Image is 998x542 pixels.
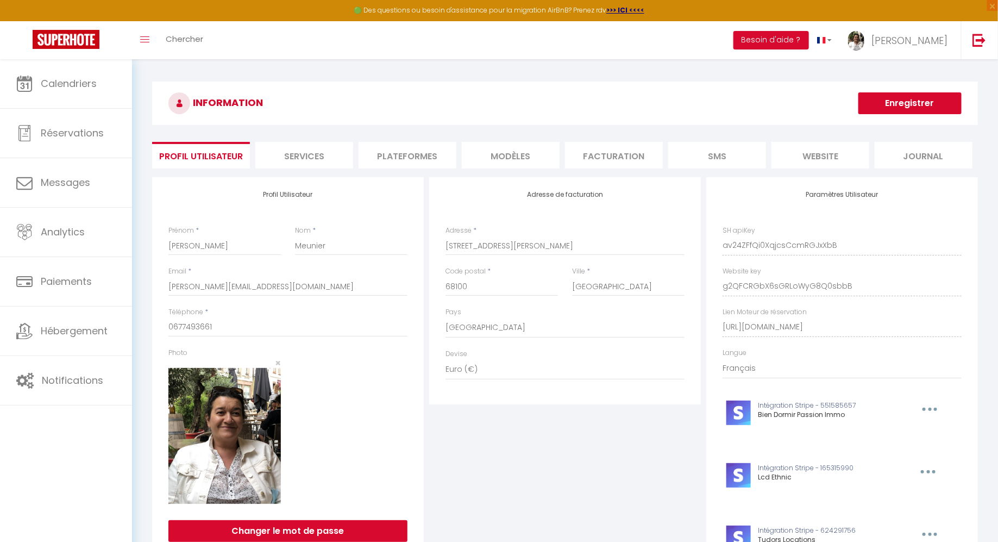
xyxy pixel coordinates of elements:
[41,324,108,338] span: Hébergement
[33,30,99,49] img: Super Booking
[168,348,187,358] label: Photo
[41,176,90,189] span: Messages
[723,307,807,317] label: Lien Moteur de réservation
[726,463,751,488] img: stripe-logo.jpeg
[668,142,766,169] li: SMS
[41,77,97,90] span: Calendriers
[168,368,281,504] img: 16395243481833.jpg
[723,191,962,198] h4: Paramètres Utilisateur
[168,307,203,317] label: Téléphone
[445,191,685,198] h4: Adresse de facturation
[733,31,809,49] button: Besoin d'aide ?
[168,191,407,198] h4: Profil Utilisateur
[445,307,461,317] label: Pays
[168,226,194,236] label: Prénom
[41,225,85,239] span: Analytics
[295,226,311,236] label: Nom
[158,21,211,59] a: Chercher
[758,410,845,419] span: Bien Dormir Passion Immo
[41,126,104,140] span: Réservations
[723,266,761,277] label: Website key
[871,34,947,47] span: [PERSON_NAME]
[858,92,962,114] button: Enregistrer
[723,226,755,236] label: SH apiKey
[771,142,869,169] li: website
[168,520,407,542] button: Changer le mot de passe
[42,373,103,387] span: Notifications
[41,275,92,288] span: Paiements
[758,526,897,536] p: Intégration Stripe - 624291756
[848,31,864,51] img: ...
[972,33,986,47] img: logout
[445,266,486,277] label: Code postal
[758,401,897,411] p: Intégration Stripe - 551585657
[723,348,746,358] label: Langue
[572,266,585,277] label: Ville
[726,401,751,425] img: stripe-logo.jpeg
[606,5,644,15] a: >>> ICI <<<<
[462,142,560,169] li: MODÈLES
[445,226,472,236] label: Adresse
[168,266,186,277] label: Email
[275,356,281,370] span: ×
[758,463,895,474] p: Intégration Stripe - 165315990
[445,349,467,359] label: Devise
[166,33,203,45] span: Chercher
[758,472,792,482] span: Lcd Ethnic
[565,142,663,169] li: Facturation
[275,358,281,368] button: Close
[152,82,978,125] h3: INFORMATION
[875,142,972,169] li: Journal
[255,142,353,169] li: Services
[359,142,456,169] li: Plateformes
[152,142,250,169] li: Profil Utilisateur
[840,21,961,59] a: ... [PERSON_NAME]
